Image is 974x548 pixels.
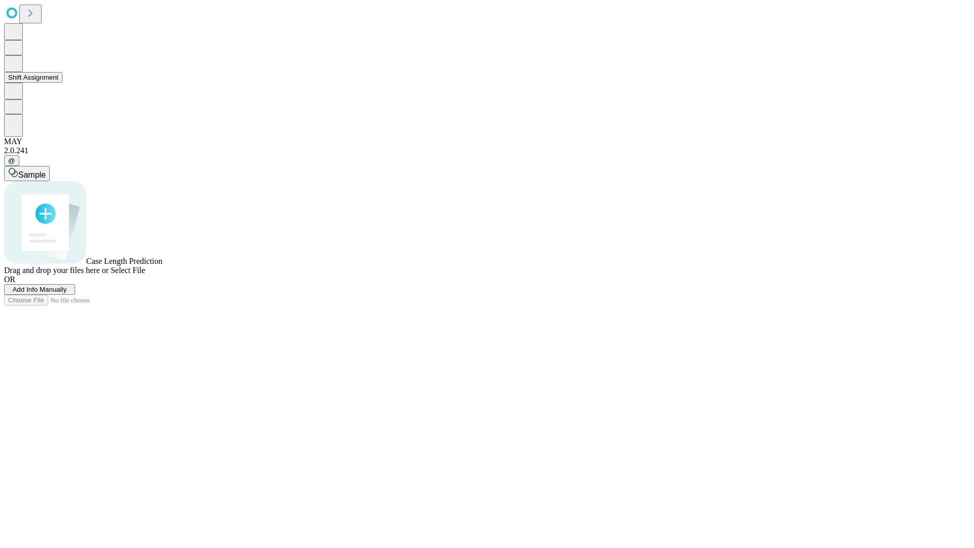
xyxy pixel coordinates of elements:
[18,170,46,179] span: Sample
[13,286,67,293] span: Add Info Manually
[8,157,15,164] span: @
[86,257,162,265] span: Case Length Prediction
[4,146,970,155] div: 2.0.241
[4,266,109,275] span: Drag and drop your files here or
[4,72,62,83] button: Shift Assignment
[4,275,15,284] span: OR
[4,166,50,181] button: Sample
[4,284,75,295] button: Add Info Manually
[4,137,970,146] div: MAY
[4,155,19,166] button: @
[111,266,145,275] span: Select File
